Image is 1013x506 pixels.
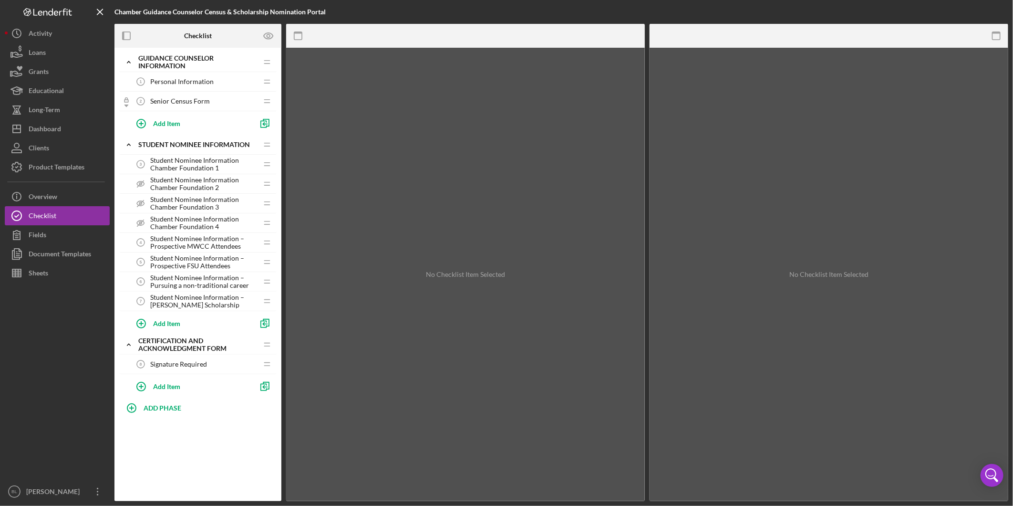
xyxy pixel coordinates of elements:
[140,260,142,264] tspan: 5
[140,299,142,304] tspan: 7
[150,78,214,85] span: Personal Information
[150,97,210,105] span: Senior Census Form
[150,215,258,231] span: Student Nominee Information Chamber Foundation 4
[129,377,253,396] button: Add Item
[129,314,253,333] button: Add Item
[150,157,258,172] span: Student Nominee Information Chamber Foundation 1
[29,158,84,179] div: Product Templates
[426,271,505,278] div: No Checklist Item Selected
[29,62,49,84] div: Grants
[5,206,110,225] button: Checklist
[29,187,57,209] div: Overview
[5,81,110,100] button: Educational
[5,100,110,119] button: Long-Term
[5,264,110,283] button: Sheets
[153,377,180,395] div: Add Item
[153,114,180,132] div: Add Item
[114,8,326,16] b: Chamber Guidance Counselor Census & Scholarship Nomination Portal
[150,176,258,191] span: Student Nominee Information Chamber Foundation 2
[5,24,110,43] button: Activity
[5,158,110,177] button: Product Templates
[29,24,52,45] div: Activity
[138,337,258,352] div: Certification and Acknowledgment Form
[24,482,86,504] div: [PERSON_NAME]
[153,314,180,332] div: Add Item
[150,274,258,289] span: Student Nominee Information – Pursuing a non-traditional career
[981,464,1003,487] div: Open Intercom Messenger
[789,271,868,278] div: No Checklist Item Selected
[5,225,110,244] button: Fields
[144,404,181,412] b: ADD PHASE
[140,99,142,104] tspan: 2
[5,138,110,158] button: Clients
[150,196,258,211] span: Student Nominee Information Chamber Foundation 3
[29,119,61,141] div: Dashboard
[5,482,110,501] button: BL[PERSON_NAME]
[150,235,258,250] span: Student Nominee Information – Prospective MWCC Attendees
[29,206,56,228] div: Checklist
[138,141,258,148] div: Student Nominee Information
[5,62,110,81] button: Grants
[140,362,142,367] tspan: 8
[29,264,48,285] div: Sheets
[150,254,258,270] span: Student Nominee Information – Prospective FSU Attendees
[29,100,60,122] div: Long-Term
[5,119,110,138] button: Dashboard
[29,43,46,64] div: Loans
[140,279,142,284] tspan: 6
[184,32,212,40] b: Checklist
[140,162,142,167] tspan: 3
[29,225,46,247] div: Fields
[29,81,64,103] div: Educational
[140,240,142,245] tspan: 4
[29,244,91,266] div: Document Templates
[119,398,277,417] button: ADD PHASE
[140,79,142,84] tspan: 1
[11,489,17,495] text: BL
[129,114,253,133] button: Add Item
[5,187,110,206] button: Overview
[150,360,207,368] span: Signature Required
[138,54,258,70] div: Guidance Counselor Information
[29,138,49,160] div: Clients
[150,294,258,309] span: Student Nominee Information – [PERSON_NAME] Scholarship
[5,244,110,264] button: Document Templates
[5,43,110,62] button: Loans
